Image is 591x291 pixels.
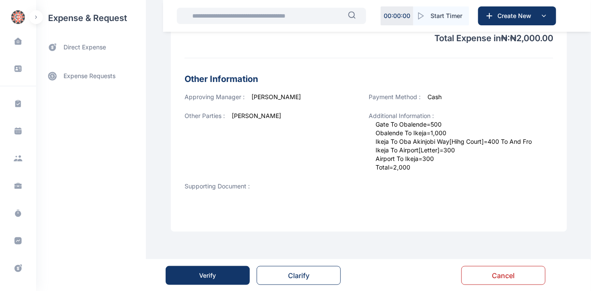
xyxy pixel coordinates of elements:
[376,120,532,172] span: Gate To Obalende=500 Obalende To Ikeja=1,000 Ikeja To Oba Akinjobi Way[Hihg Court]=400 To And Fro...
[36,59,146,86] div: expense requests
[166,266,250,285] button: Verify
[494,12,539,20] span: Create New
[257,266,341,285] button: Clarify
[461,266,546,285] button: Cancel
[36,66,146,86] a: expense requests
[369,93,421,100] span: Payment Method :
[232,112,281,172] span: [PERSON_NAME]
[185,93,245,100] span: Approving Manager :
[200,271,216,280] div: Verify
[478,6,556,25] button: Create New
[428,93,442,100] span: Cash
[252,93,301,100] span: [PERSON_NAME]
[185,182,250,191] span: Supporting Document :
[430,12,462,20] span: Start Timer
[185,72,553,86] h3: Other Information
[185,112,225,168] span: Other Parties :
[384,12,410,20] p: 00 : 00 : 00
[413,6,469,25] button: Start Timer
[369,112,434,119] span: Additional Information :
[64,43,106,52] span: direct expense
[36,36,146,59] a: direct expense
[185,25,553,44] p: Total Expense in ₦ : ₦ 2,000.00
